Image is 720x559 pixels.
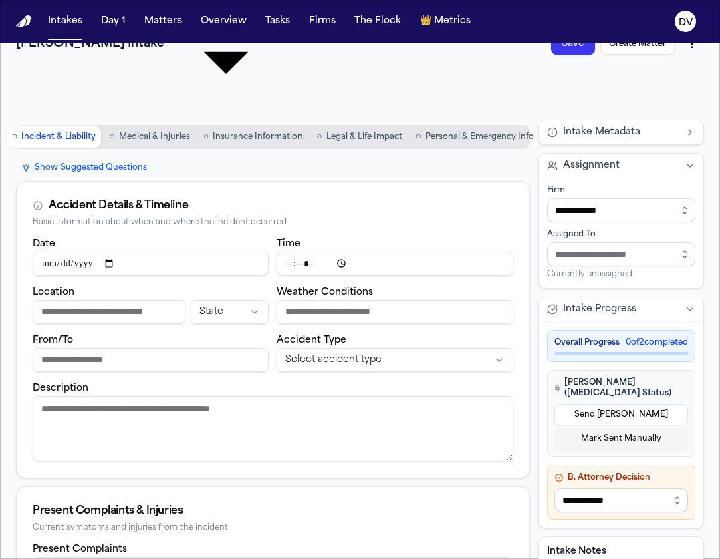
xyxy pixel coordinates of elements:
[260,9,295,33] button: Tasks
[539,297,703,321] button: Intake Progress
[326,132,402,142] span: Legal & Life Impact
[554,428,688,449] button: Mark Sent Manually
[16,35,164,53] h1: [PERSON_NAME] Intake
[33,503,513,519] div: Present Complaints & Injuries
[139,9,187,33] button: Matters
[16,160,152,176] button: Show Suggested Questions
[547,229,695,240] div: Assigned To
[33,287,74,297] label: Location
[33,239,55,249] label: Date
[33,383,88,393] label: Description
[33,348,269,372] input: From/To destination
[680,32,704,56] button: More actions
[554,377,688,399] h4: [PERSON_NAME] ([MEDICAL_DATA] Status)
[277,287,373,297] label: Weather Conditions
[277,335,346,345] label: Accident Type
[410,126,539,148] button: Go to Personal & Emergency Info
[12,130,17,144] span: ○
[277,252,513,276] input: Incident time
[43,9,88,33] button: Intakes
[416,130,421,144] span: ○
[33,523,513,533] div: Current symptoms and injuries from the incident
[425,132,534,142] span: Personal & Emergency Info
[414,9,476,33] button: crownMetrics
[104,126,195,148] button: Go to Medical & Injuries
[304,9,341,33] button: Firms
[198,126,308,148] button: Go to Insurance Information
[16,15,32,28] a: Home
[563,159,620,172] span: Assignment
[547,269,632,280] span: Currently unassigned
[277,300,513,324] input: Weather conditions
[626,337,688,348] span: 0 of 2 completed
[539,154,703,178] button: Assignment
[539,120,703,144] button: Intake Metadata
[563,303,636,316] span: Intake Progress
[33,252,269,276] input: Incident date
[563,126,640,139] span: Intake Metadata
[33,335,73,345] label: From/To
[547,198,695,222] input: Select firm
[16,15,32,28] img: Finch Logo
[109,130,114,144] span: ○
[119,132,190,142] span: Medical & Injuries
[213,132,303,142] span: Insurance Information
[600,33,675,55] button: Create Matter
[49,198,188,214] div: Accident Details & Timeline
[195,9,252,33] button: Overview
[203,130,209,144] span: ○
[311,126,407,148] button: Go to Legal & Life Impact
[316,130,322,144] span: ○
[349,9,406,33] button: The Flock
[554,472,688,483] h4: B. Attorney Decision
[547,242,695,266] input: Assign to staff member
[7,126,101,148] button: Go to Incident & Liability
[191,300,269,324] button: Incident state
[33,544,127,554] label: Present Complaints
[33,300,185,324] input: Incident location
[554,337,620,348] span: Overall Progress
[33,396,513,461] textarea: Incident description
[551,33,595,55] button: Save
[547,185,695,196] div: Firm
[33,218,513,228] div: Basic information about when and where the incident occurred
[96,9,131,33] button: Day 1
[547,545,695,558] label: Intake Notes
[21,132,96,142] span: Incident & Liability
[277,239,301,249] label: Time
[554,404,688,425] button: Send [PERSON_NAME]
